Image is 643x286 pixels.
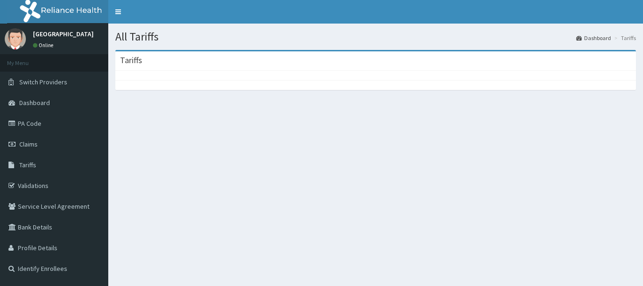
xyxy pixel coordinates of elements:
[33,42,56,49] a: Online
[576,34,611,42] a: Dashboard
[120,56,142,65] h3: Tariffs
[19,78,67,86] span: Switch Providers
[19,140,38,148] span: Claims
[33,31,94,37] p: [GEOGRAPHIC_DATA]
[115,31,636,43] h1: All Tariffs
[5,28,26,49] img: User Image
[19,98,50,107] span: Dashboard
[612,34,636,42] li: Tariffs
[19,161,36,169] span: Tariffs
